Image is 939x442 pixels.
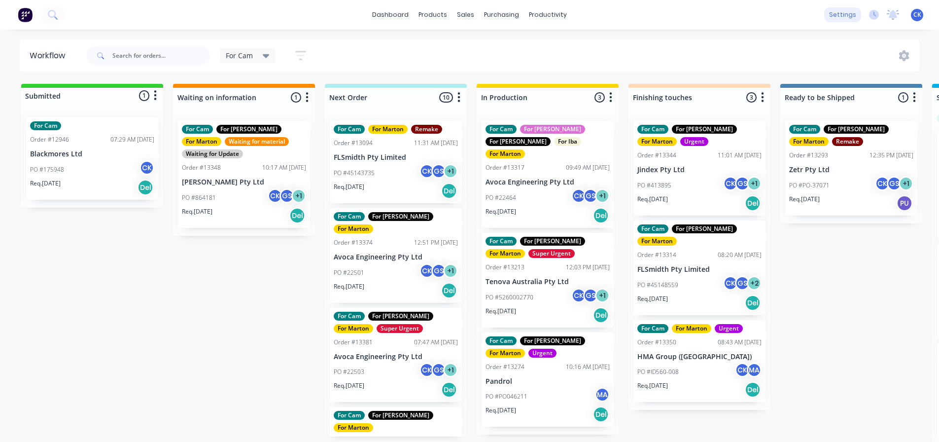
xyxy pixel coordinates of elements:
[672,224,737,233] div: For [PERSON_NAME]
[110,135,154,144] div: 07:29 AM [DATE]
[334,183,364,191] p: Req. [DATE]
[334,381,364,390] p: Req. [DATE]
[178,121,310,228] div: For CamFor [PERSON_NAME]For MartonWaiting for materialWaiting for UpdateOrder #1334810:17 AM [DAT...
[334,312,365,321] div: For Cam
[824,7,861,22] div: settings
[595,188,610,203] div: + 1
[897,195,912,211] div: PU
[789,151,828,160] div: Order #13293
[789,125,820,134] div: For Cam
[486,263,524,272] div: Order #13213
[486,149,525,158] div: For Marton
[789,166,913,174] p: Zetr Pty Ltd
[368,212,433,221] div: For [PERSON_NAME]
[334,324,373,333] div: For Marton
[789,195,820,204] p: Req. [DATE]
[583,288,598,303] div: GS
[182,149,243,158] div: Waiting for Update
[334,368,364,376] p: PO #22503
[291,188,306,203] div: + 1
[486,293,533,302] p: PO #5260002770
[30,150,154,158] p: Blackmores Ltd
[747,363,762,377] div: MA
[334,268,364,277] p: PO #22501
[637,151,676,160] div: Order #13344
[226,50,253,61] span: For Cam
[745,382,761,398] div: Del
[571,288,586,303] div: CK
[735,276,750,291] div: GS
[832,137,863,146] div: Remake
[735,363,750,377] div: CK
[279,188,294,203] div: GS
[735,176,750,191] div: GS
[875,176,890,191] div: CK
[789,137,829,146] div: For Marton
[268,188,282,203] div: CK
[368,411,433,420] div: For [PERSON_NAME]
[330,121,462,203] div: For CamFor MartonRemakeOrder #1309411:31 AM [DATE]FLSmidth Pty LimitedPO #45143735CKGS+1Req.[DATE...
[431,363,446,377] div: GS
[377,324,423,333] div: Super Urgent
[824,125,889,134] div: For [PERSON_NAME]
[334,212,365,221] div: For Cam
[216,125,281,134] div: For [PERSON_NAME]
[637,338,676,347] div: Order #13350
[30,50,70,62] div: Workflow
[486,249,525,258] div: For Marton
[334,224,373,233] div: For Marton
[637,281,678,290] p: PO #45148559
[633,221,765,315] div: For CamFor [PERSON_NAME]For MartonOrder #1331408:20 AM [DATE]FLSmidth Pty LimitedPO #45148559CKGS...
[869,151,913,160] div: 12:35 PM [DATE]
[554,137,581,146] div: For Iba
[182,207,212,216] p: Req. [DATE]
[30,121,61,130] div: For Cam
[637,224,668,233] div: For Cam
[593,406,609,422] div: Del
[486,193,516,202] p: PO #22464
[334,238,373,247] div: Order #13374
[486,237,517,246] div: For Cam
[334,125,365,134] div: For Cam
[637,251,676,259] div: Order #13314
[633,121,765,216] div: For CamFor [PERSON_NAME]For MartonUrgentOrder #1334411:01 AM [DATE]Jindex Pty LtdPO #413895CKGS+1...
[486,207,516,216] p: Req. [DATE]
[334,353,458,361] p: Avoca Engineering Pty Ltd
[414,139,458,147] div: 11:31 AM [DATE]
[745,195,761,211] div: Del
[747,276,762,291] div: + 2
[262,163,306,172] div: 10:17 AM [DATE]
[182,178,306,186] p: [PERSON_NAME] Pty Ltd
[672,324,711,333] div: For Marton
[718,251,762,259] div: 08:20 AM [DATE]
[637,265,762,274] p: FLSmidth Pty Limited
[334,338,373,347] div: Order #13381
[330,208,462,303] div: For CamFor [PERSON_NAME]For MartonOrder #1337412:51 PM [DATE]Avoca Engineering Pty LtdPO #22501CK...
[637,195,668,204] p: Req. [DATE]
[182,193,216,202] p: PO #864181
[566,163,610,172] div: 09:49 AM [DATE]
[486,392,527,401] p: PO #PO046211
[486,406,516,415] p: Req. [DATE]
[486,163,524,172] div: Order #13317
[334,253,458,261] p: Avoca Engineering Pty Ltd
[367,7,414,22] a: dashboard
[30,165,64,174] p: PO #175948
[441,183,457,199] div: Del
[368,312,433,321] div: For [PERSON_NAME]
[334,423,373,432] div: For Marton
[479,7,524,22] div: purchasing
[30,179,61,188] p: Req. [DATE]
[414,238,458,247] div: 12:51 PM [DATE]
[486,336,517,345] div: For Cam
[520,125,585,134] div: For [PERSON_NAME]
[486,349,525,358] div: For Marton
[486,363,524,371] div: Order #13274
[595,387,610,402] div: MA
[139,160,154,175] div: CK
[637,368,679,376] p: PO #ID560-008
[486,125,517,134] div: For Cam
[419,363,434,377] div: CK
[414,7,452,22] div: products
[138,180,153,195] div: Del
